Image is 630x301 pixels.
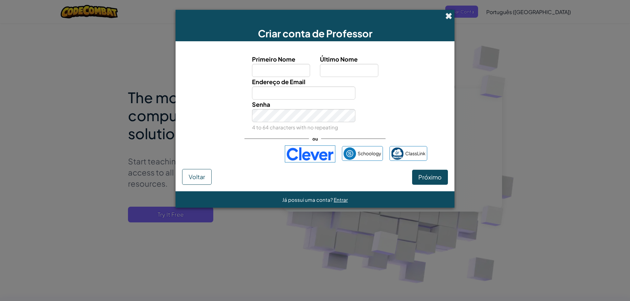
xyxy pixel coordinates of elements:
span: Primeiro Nome [252,55,295,63]
img: schoology.png [344,147,356,160]
small: 4 to 64 characters with no repeating [252,124,338,130]
button: Voltar [182,169,212,185]
span: Próximo [418,173,442,181]
span: Senha [252,101,270,108]
img: classlink-logo-small.png [391,147,404,160]
button: Próximo [412,170,448,185]
img: clever-logo-blue.png [285,145,335,162]
span: Schoology [358,149,381,158]
iframe: Botão "Fazer login com o Google" [199,147,282,161]
span: Criar conta de Professor [258,27,372,40]
span: Último Nome [320,55,358,63]
span: ClassLink [405,149,426,158]
span: Já possui uma conta? [282,197,334,203]
span: Endereço de Email [252,78,305,85]
a: Entrar [334,197,348,203]
span: ou [309,134,321,143]
span: Voltar [189,173,205,180]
